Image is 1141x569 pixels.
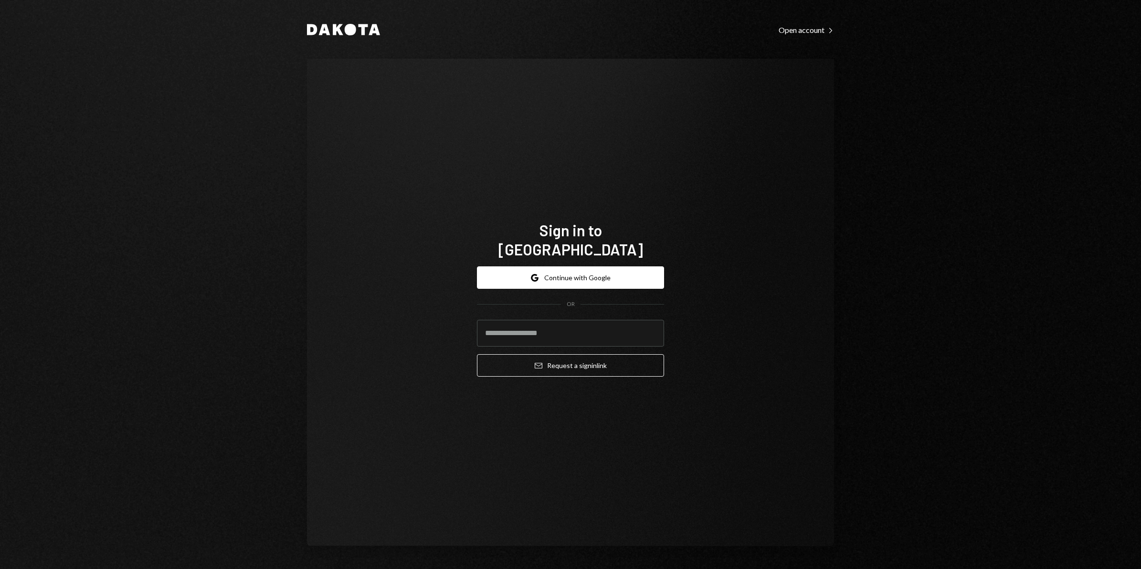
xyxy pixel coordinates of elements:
h1: Sign in to [GEOGRAPHIC_DATA] [477,221,664,259]
a: Open account [779,24,834,35]
button: Request a signinlink [477,354,664,377]
div: Open account [779,25,834,35]
button: Continue with Google [477,266,664,289]
div: OR [567,300,575,308]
